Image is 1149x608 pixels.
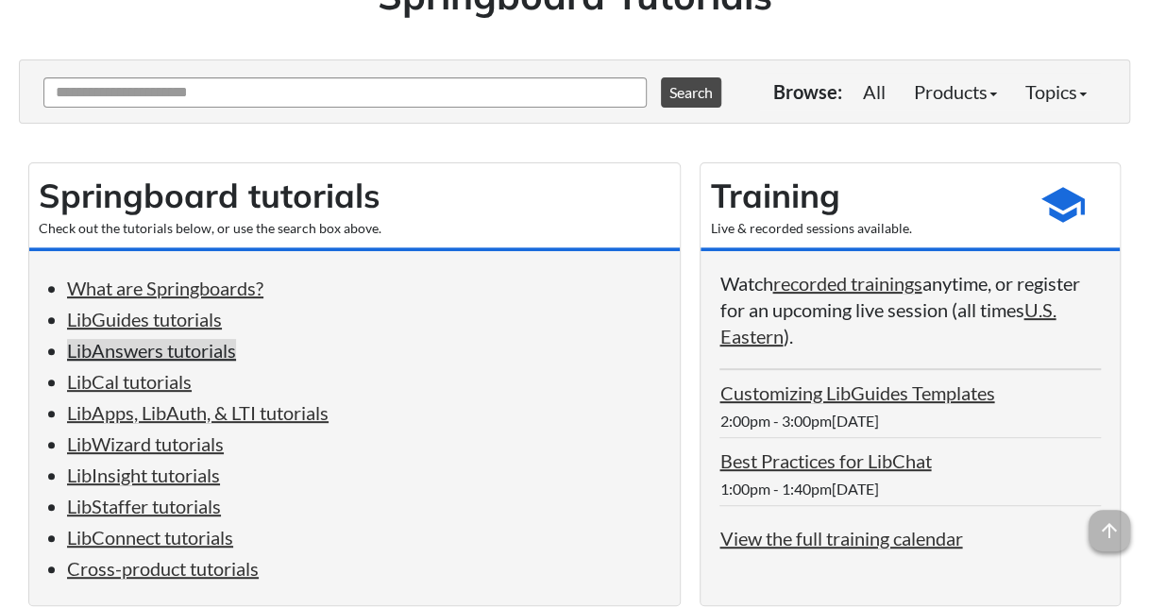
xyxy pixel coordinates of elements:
[849,73,900,110] a: All
[67,401,329,424] a: LibApps, LibAuth, & LTI tutorials
[1039,181,1087,228] span: school
[719,449,931,472] a: Best Practices for LibChat
[67,432,224,455] a: LibWizard tutorials
[710,173,1016,219] h2: Training
[710,219,1016,238] div: Live & recorded sessions available.
[719,412,878,430] span: 2:00pm - 3:00pm[DATE]
[1089,512,1130,534] a: arrow_upward
[900,73,1011,110] a: Products
[719,480,878,498] span: 1:00pm - 1:40pm[DATE]
[67,277,263,299] a: What are Springboards?
[661,77,721,108] button: Search
[67,557,259,580] a: Cross-product tutorials
[67,308,222,330] a: LibGuides tutorials
[39,173,670,219] h2: Springboard tutorials
[67,526,233,549] a: LibConnect tutorials
[39,219,670,238] div: Check out the tutorials below, or use the search box above.
[67,339,236,362] a: LibAnswers tutorials
[67,464,220,486] a: LibInsight tutorials
[67,370,192,393] a: LibCal tutorials
[1011,73,1101,110] a: Topics
[719,298,1056,347] a: U.S. Eastern
[1089,510,1130,551] span: arrow_upward
[719,527,962,549] a: View the full training calendar
[719,270,1101,349] p: Watch anytime, or register for an upcoming live session (all times ).
[719,381,994,404] a: Customizing LibGuides Templates
[67,495,221,517] a: LibStaffer tutorials
[773,78,842,105] p: Browse:
[772,272,921,295] a: recorded trainings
